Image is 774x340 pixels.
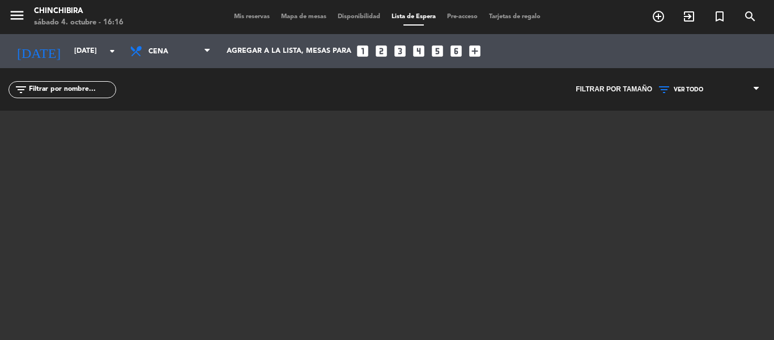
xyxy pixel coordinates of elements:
[386,14,441,20] span: Lista de Espera
[430,44,445,58] i: looks_5
[228,14,275,20] span: Mis reservas
[576,84,652,95] span: Filtrar por tamaño
[674,86,703,93] span: VER TODO
[483,14,546,20] span: Tarjetas de regalo
[411,44,426,58] i: looks_4
[374,44,389,58] i: looks_two
[441,14,483,20] span: Pre-acceso
[682,10,696,23] i: exit_to_app
[275,14,332,20] span: Mapa de mesas
[467,44,482,58] i: add_box
[393,44,407,58] i: looks_3
[148,41,202,62] span: Cena
[8,39,69,64] i: [DATE]
[105,44,119,58] i: arrow_drop_down
[34,6,124,17] div: Chinchibira
[14,83,28,96] i: filter_list
[8,7,25,24] i: menu
[34,17,124,28] div: sábado 4. octubre - 16:16
[652,10,665,23] i: add_circle_outline
[449,44,463,58] i: looks_6
[355,44,370,58] i: looks_one
[743,10,757,23] i: search
[713,10,726,23] i: turned_in_not
[8,7,25,28] button: menu
[332,14,386,20] span: Disponibilidad
[227,47,351,55] span: Agregar a la lista, mesas para
[28,83,116,96] input: Filtrar por nombre...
